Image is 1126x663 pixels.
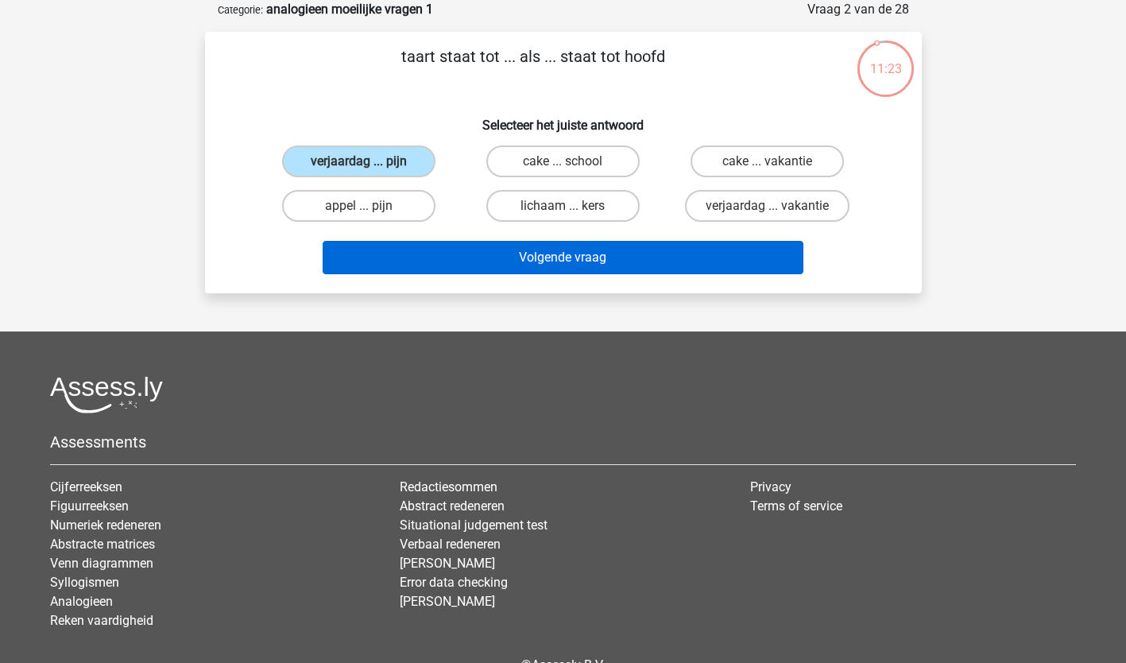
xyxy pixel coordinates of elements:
a: Terms of service [750,498,842,514]
button: Volgende vraag [323,241,803,274]
label: cake ... vakantie [691,145,844,177]
img: Assessly logo [50,376,163,413]
p: taart staat tot ... als ... staat tot hoofd [230,45,837,92]
label: cake ... school [486,145,640,177]
a: Abstract redeneren [400,498,505,514]
h5: Assessments [50,432,1076,452]
h6: Selecteer het juiste antwoord [230,105,896,133]
label: appel ... pijn [282,190,435,222]
a: Reken vaardigheid [50,613,153,628]
a: Cijferreeksen [50,479,122,494]
a: Venn diagrammen [50,556,153,571]
small: Categorie: [218,4,263,16]
a: Abstracte matrices [50,537,155,552]
label: verjaardag ... pijn [282,145,435,177]
a: Redactiesommen [400,479,497,494]
a: [PERSON_NAME] [400,556,495,571]
div: 11:23 [856,39,915,79]
a: Verbaal redeneren [400,537,501,552]
label: lichaam ... kers [486,190,640,222]
label: verjaardag ... vakantie [685,190,849,222]
a: Situational judgement test [400,518,548,533]
a: Error data checking [400,575,508,590]
a: Syllogismen [50,575,119,590]
strong: analogieen moeilijke vragen 1 [266,2,433,17]
a: [PERSON_NAME] [400,594,495,609]
a: Numeriek redeneren [50,518,161,533]
a: Figuurreeksen [50,498,129,514]
a: Privacy [750,479,791,494]
a: Analogieen [50,594,113,609]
